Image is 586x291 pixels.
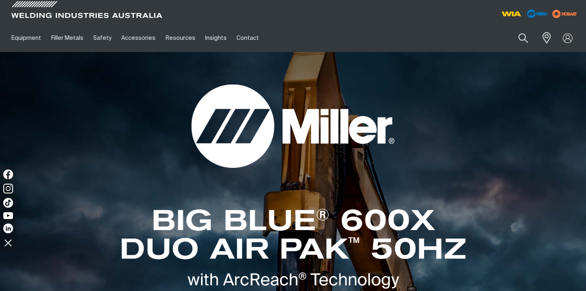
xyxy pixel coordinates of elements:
img: YouTube [3,212,13,219]
a: Resources [161,24,200,52]
img: Miller BIG BLUE® 600X DUO AIR PAK™ 50HZ with ArcReach® Technology [110,208,476,289]
img: LinkedIn [3,224,13,233]
img: miller [550,8,579,20]
a: Accessories [116,24,160,52]
button: Search products [509,28,537,48]
img: TikTok [3,198,13,208]
a: Safety [88,24,116,52]
a: Contact [232,24,264,52]
a: Insights [200,24,232,52]
nav: Main [7,24,436,52]
img: Facebook [3,169,13,179]
a: Equipment [7,24,46,52]
input: Product name or item number... [499,28,537,48]
a: Filler Metals [46,24,88,52]
img: Instagram [3,184,13,193]
img: hide socials [1,236,15,250]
